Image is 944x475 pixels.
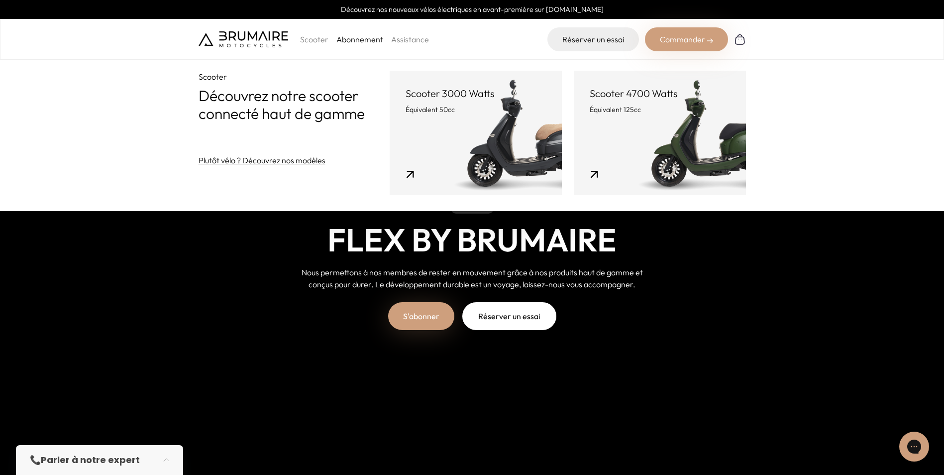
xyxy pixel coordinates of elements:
[391,34,429,44] a: Assistance
[590,105,730,115] p: Équivalent 125cc
[406,87,546,101] p: Scooter 3000 Watts
[302,267,643,289] span: Nous permettons à nos membres de rester en mouvement grâce à nos produits haut de gamme et conçus...
[406,105,546,115] p: Équivalent 50cc
[645,27,728,51] div: Commander
[199,31,288,47] img: Brumaire Motocycles
[336,34,383,44] a: Abonnement
[327,222,617,258] h1: Flex by Brumaire
[390,71,562,195] a: Scooter 3000 Watts Équivalent 50cc
[590,87,730,101] p: Scooter 4700 Watts
[462,302,556,330] a: Réserver un essai
[199,87,390,122] p: Découvrez notre scooter connecté haut de gamme
[734,33,746,45] img: Panier
[547,27,639,51] a: Réserver un essai
[199,71,390,83] p: Scooter
[574,71,746,195] a: Scooter 4700 Watts Équivalent 125cc
[199,154,325,166] a: Plutôt vélo ? Découvrez nos modèles
[388,302,454,330] a: S'abonner
[707,38,713,44] img: right-arrow-2.png
[300,33,328,45] p: Scooter
[894,428,934,465] iframe: Gorgias live chat messenger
